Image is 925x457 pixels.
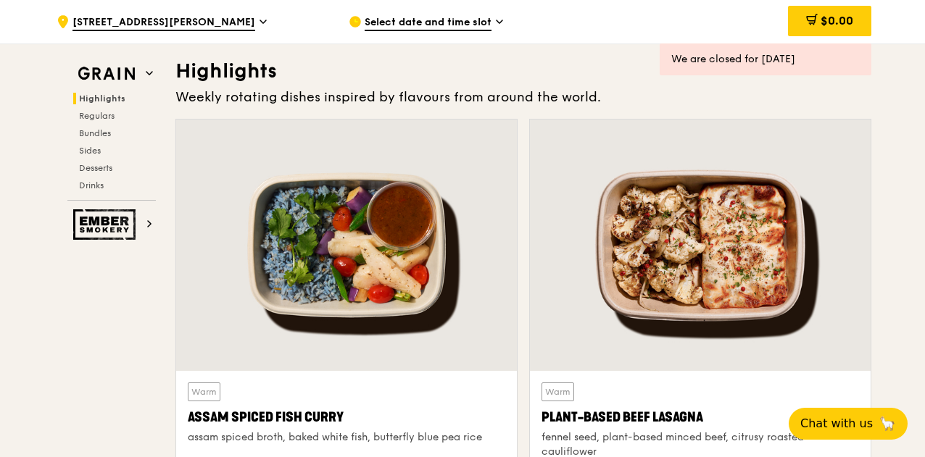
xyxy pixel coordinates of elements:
div: Warm [188,382,220,401]
span: Highlights [79,93,125,104]
span: Chat with us [800,415,873,432]
span: $0.00 [821,14,853,28]
span: 🦙 [879,415,896,432]
div: Assam Spiced Fish Curry [188,407,505,427]
span: Sides [79,146,101,156]
span: Bundles [79,128,111,138]
button: Chat with us🦙 [789,408,908,440]
img: Ember Smokery web logo [73,209,140,240]
span: Desserts [79,163,112,173]
div: assam spiced broth, baked white fish, butterfly blue pea rice [188,430,505,445]
span: Drinks [79,180,104,190]
span: [STREET_ADDRESS][PERSON_NAME] [72,15,255,31]
div: Plant-Based Beef Lasagna [542,407,859,427]
div: Weekly rotating dishes inspired by flavours from around the world. [175,87,871,107]
img: Grain web logo [73,61,140,87]
div: Warm [542,382,574,401]
span: Select date and time slot [365,15,491,31]
h3: Highlights [175,58,871,84]
div: We are closed for [DATE] [671,52,860,67]
span: Regulars [79,111,115,121]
